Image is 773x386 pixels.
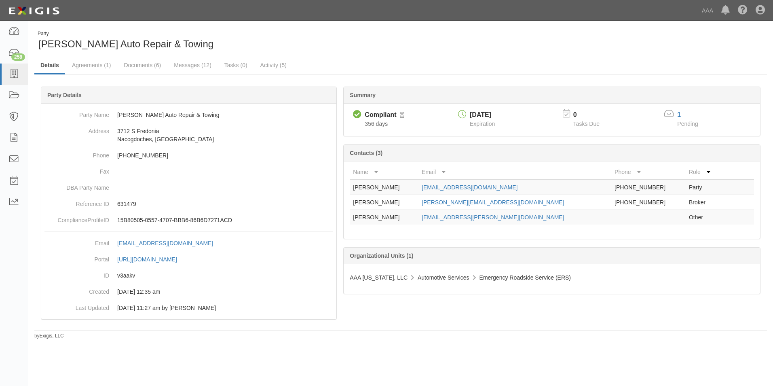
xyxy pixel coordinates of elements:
span: Pending [677,121,698,127]
div: Party [38,30,213,37]
p: 631479 [117,200,333,208]
dt: Last Updated [44,300,109,312]
i: Help Center - Complianz [738,6,748,15]
dd: v3aakv [44,267,333,284]
a: Documents (6) [118,57,167,73]
a: Agreements (1) [66,57,117,73]
dt: Address [44,123,109,135]
dt: Phone [44,147,109,159]
span: [PERSON_NAME] Auto Repair & Towing [38,38,213,49]
div: [EMAIL_ADDRESS][DOMAIN_NAME] [117,239,213,247]
th: Email [418,165,611,180]
p: 15B80505-0557-4707-BBB6-86B6D7271ACD [117,216,333,224]
th: Phone [611,165,686,180]
a: [EMAIL_ADDRESS][DOMAIN_NAME] [422,184,517,191]
div: Jinkins Auto Repair & Towing [34,30,395,51]
dd: 11/25/2024 11:27 am by Benjamin Tully [44,300,333,316]
dt: Fax [44,163,109,176]
span: Tasks Due [573,121,600,127]
i: Pending Review [400,112,404,118]
a: AAA [698,2,717,19]
small: by [34,333,64,339]
a: [PERSON_NAME][EMAIL_ADDRESS][DOMAIN_NAME] [422,199,564,206]
dd: [PHONE_NUMBER] [44,147,333,163]
td: [PERSON_NAME] [350,180,418,195]
a: [EMAIL_ADDRESS][DOMAIN_NAME] [117,240,222,246]
td: Other [686,210,722,225]
td: [PERSON_NAME] [350,210,418,225]
div: 258 [11,53,25,61]
span: Automotive Services [418,274,469,281]
span: Since 10/15/2024 [365,121,388,127]
dt: Party Name [44,107,109,119]
th: Role [686,165,722,180]
td: Broker [686,195,722,210]
a: [URL][DOMAIN_NAME] [117,256,186,263]
dt: Email [44,235,109,247]
a: Tasks (0) [218,57,253,73]
div: [DATE] [470,110,495,120]
dd: [PERSON_NAME] Auto Repair & Towing [44,107,333,123]
span: AAA [US_STATE], LLC [350,274,408,281]
dt: ID [44,267,109,280]
a: Exigis, LLC [40,333,64,339]
a: 1 [677,111,681,118]
td: [PHONE_NUMBER] [611,180,686,195]
p: 0 [573,110,610,120]
b: Organizational Units (1) [350,252,413,259]
a: Details [34,57,65,74]
td: [PHONE_NUMBER] [611,195,686,210]
a: Messages (12) [168,57,218,73]
img: logo-5460c22ac91f19d4615b14bd174203de0afe785f0fc80cf4dbbc73dc1793850b.png [6,4,62,18]
dd: 3712 S Fredonia Nacogdoches, [GEOGRAPHIC_DATA] [44,123,333,147]
dt: ComplianceProfileID [44,212,109,224]
a: Activity (5) [254,57,293,73]
dt: Created [44,284,109,296]
div: Compliant [365,110,396,120]
span: Expiration [470,121,495,127]
span: Emergency Roadside Service (ERS) [479,274,571,281]
td: [PERSON_NAME] [350,195,418,210]
b: Summary [350,92,376,98]
i: Compliant [353,110,361,119]
a: [EMAIL_ADDRESS][PERSON_NAME][DOMAIN_NAME] [422,214,564,221]
dd: 03/10/2023 12:35 am [44,284,333,300]
b: Party Details [47,92,82,98]
dt: Portal [44,251,109,263]
b: Contacts (3) [350,150,382,156]
th: Name [350,165,418,180]
dt: DBA Party Name [44,180,109,192]
dt: Reference ID [44,196,109,208]
td: Party [686,180,722,195]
